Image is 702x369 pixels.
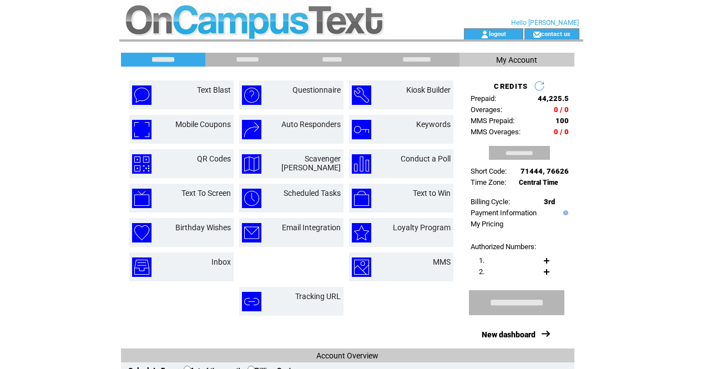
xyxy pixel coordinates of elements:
[211,257,231,266] a: Inbox
[406,85,451,94] a: Kiosk Builder
[242,120,261,139] img: auto-responders.png
[175,120,231,129] a: Mobile Coupons
[132,189,151,208] img: text-to-screen.png
[181,189,231,198] a: Text To Screen
[175,223,231,232] a: Birthday Wishes
[197,85,231,94] a: Text Blast
[489,30,506,37] a: logout
[242,292,261,311] img: tracking-url.png
[242,223,261,242] img: email-integration.png
[242,189,261,208] img: scheduled-tasks.png
[471,105,502,114] span: Overages:
[433,257,451,266] a: MMS
[471,128,521,136] span: MMS Overages:
[538,94,569,103] span: 44,225.5
[352,189,371,208] img: text-to-win.png
[284,189,341,198] a: Scheduled Tasks
[560,210,568,215] img: help.gif
[401,154,451,163] a: Conduct a Poll
[316,351,378,360] span: Account Overview
[482,330,536,339] a: New dashboard
[132,257,151,277] img: inbox.png
[242,85,261,105] img: questionnaire.png
[521,167,569,175] span: 71444, 76626
[541,30,570,37] a: contact us
[544,198,555,206] span: 3rd
[197,154,231,163] a: QR Codes
[132,85,151,105] img: text-blast.png
[352,154,371,174] img: conduct-a-poll.png
[352,120,371,139] img: keywords.png
[555,117,569,125] span: 100
[132,223,151,242] img: birthday-wishes.png
[292,85,341,94] a: Questionnaire
[282,223,341,232] a: Email Integration
[511,19,579,27] span: Hello [PERSON_NAME]
[471,178,506,186] span: Time Zone:
[519,179,558,186] span: Central Time
[393,223,451,232] a: Loyalty Program
[554,128,569,136] span: 0 / 0
[281,154,341,172] a: Scavenger [PERSON_NAME]
[352,257,371,277] img: mms.png
[471,220,503,228] a: My Pricing
[471,94,496,103] span: Prepaid:
[413,189,451,198] a: Text to Win
[471,167,507,175] span: Short Code:
[242,154,261,174] img: scavenger-hunt.png
[295,292,341,301] a: Tracking URL
[554,105,569,114] span: 0 / 0
[479,267,484,276] span: 2.
[496,55,537,64] span: My Account
[416,120,451,129] a: Keywords
[494,82,528,90] span: CREDITS
[471,198,510,206] span: Billing Cycle:
[132,154,151,174] img: qr-codes.png
[533,30,541,39] img: contact_us_icon.gif
[132,120,151,139] img: mobile-coupons.png
[352,85,371,105] img: kiosk-builder.png
[481,30,489,39] img: account_icon.gif
[471,242,536,251] span: Authorized Numbers:
[471,117,514,125] span: MMS Prepaid:
[471,209,537,217] a: Payment Information
[281,120,341,129] a: Auto Responders
[352,223,371,242] img: loyalty-program.png
[479,256,484,265] span: 1.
